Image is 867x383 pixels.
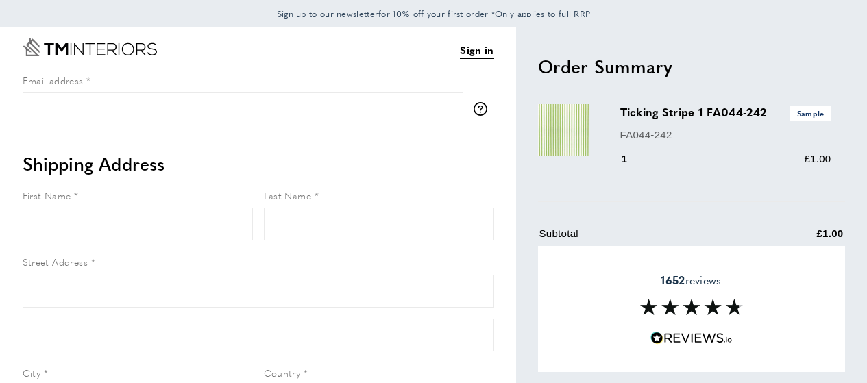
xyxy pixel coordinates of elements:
[804,153,831,164] span: £1.00
[539,225,748,252] td: Subtotal
[661,273,721,287] span: reviews
[23,188,71,202] span: First Name
[661,272,685,288] strong: 1652
[538,104,589,156] img: Ticking Stripe 1 FA044-242
[23,151,494,176] h2: Shipping Address
[474,102,494,116] button: More information
[620,104,831,121] h3: Ticking Stripe 1 FA044-242
[23,366,41,380] span: City
[264,366,301,380] span: Country
[277,7,379,21] a: Sign up to our newsletter
[620,151,647,167] div: 1
[620,127,831,143] p: FA044-242
[23,255,88,269] span: Street Address
[277,8,591,20] span: for 10% off your first order *Only applies to full RRP
[23,73,84,87] span: Email address
[264,188,312,202] span: Last Name
[650,332,733,345] img: Reviews.io 5 stars
[790,106,831,121] span: Sample
[538,54,845,79] h2: Order Summary
[460,42,493,59] a: Sign in
[277,8,379,20] span: Sign up to our newsletter
[640,299,743,315] img: Reviews section
[749,225,844,252] td: £1.00
[23,38,157,56] a: Go to Home page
